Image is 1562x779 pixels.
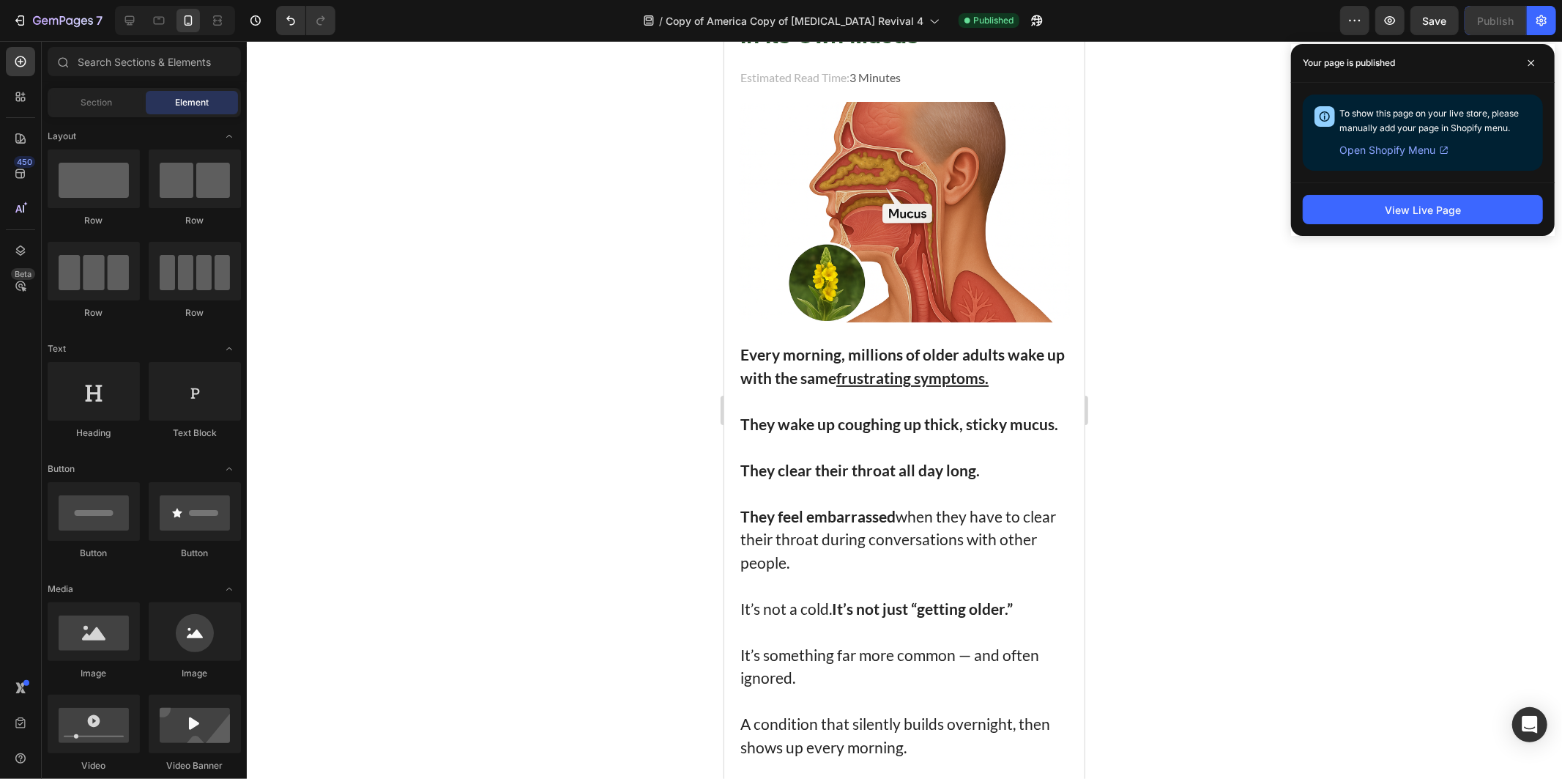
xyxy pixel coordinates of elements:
span: Toggle open [217,457,241,481]
div: Undo/Redo [276,6,335,35]
div: View Live Page [1385,202,1461,218]
span: Element [175,96,209,109]
div: Image [149,667,241,680]
div: Beta [11,268,35,280]
div: Row [149,214,241,227]
span: Toggle open [217,337,241,361]
p: It’s something far more common — and often ignored. [16,579,344,649]
input: Search Sections & Elements [48,47,241,76]
div: Image [48,667,140,680]
p: A condition that silently builds overnight, then shows up every morning. [16,649,344,718]
span: Section [81,96,113,109]
span: Toggle open [217,577,241,601]
span: Text [48,342,66,355]
span: Open Shopify Menu [1339,141,1435,159]
span: Layout [48,130,76,143]
div: 450 [14,156,35,168]
div: Text Block [149,427,241,440]
strong: They clear their throat all day long. [16,420,256,438]
p: Your page is published [1303,56,1395,70]
div: Video Banner [149,759,241,772]
button: View Live Page [1303,195,1543,224]
strong: They wake up coughing up thick, sticky mucus. [16,374,334,392]
div: Row [48,214,140,227]
div: Heading [48,427,140,440]
p: when they have to clear their throat during conversations with other people. [16,464,344,534]
p: Doctors call it [16,717,344,764]
span: Media [48,583,73,596]
div: Button [149,547,241,560]
div: Row [149,306,241,320]
strong: Every morning, millions of older adults wake up with the same [16,304,341,346]
strong: It’s not just “getting older.” [108,558,289,577]
span: / [659,13,663,29]
button: 7 [6,6,109,35]
div: Video [48,759,140,772]
span: Button [48,462,75,476]
button: Save [1410,6,1459,35]
u: frustrating symptoms. [112,328,264,346]
span: Copy of America Copy of [MEDICAL_DATA] Revival 4 [666,13,923,29]
span: Published [973,14,1014,27]
p: It’s not a cold. [16,533,344,579]
span: Toggle open [217,125,241,148]
button: Publish [1465,6,1526,35]
span: Save [1423,15,1447,27]
div: Open Intercom Messenger [1512,707,1547,742]
strong: They feel embarrassed [16,466,171,484]
span: To show this page on your live store, please manually add your page in Shopify menu. [1339,108,1519,133]
div: Button [48,547,140,560]
p: 7 [96,12,103,29]
div: Row [48,306,140,320]
div: Publish [1477,13,1514,29]
iframe: Design area [724,41,1085,779]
